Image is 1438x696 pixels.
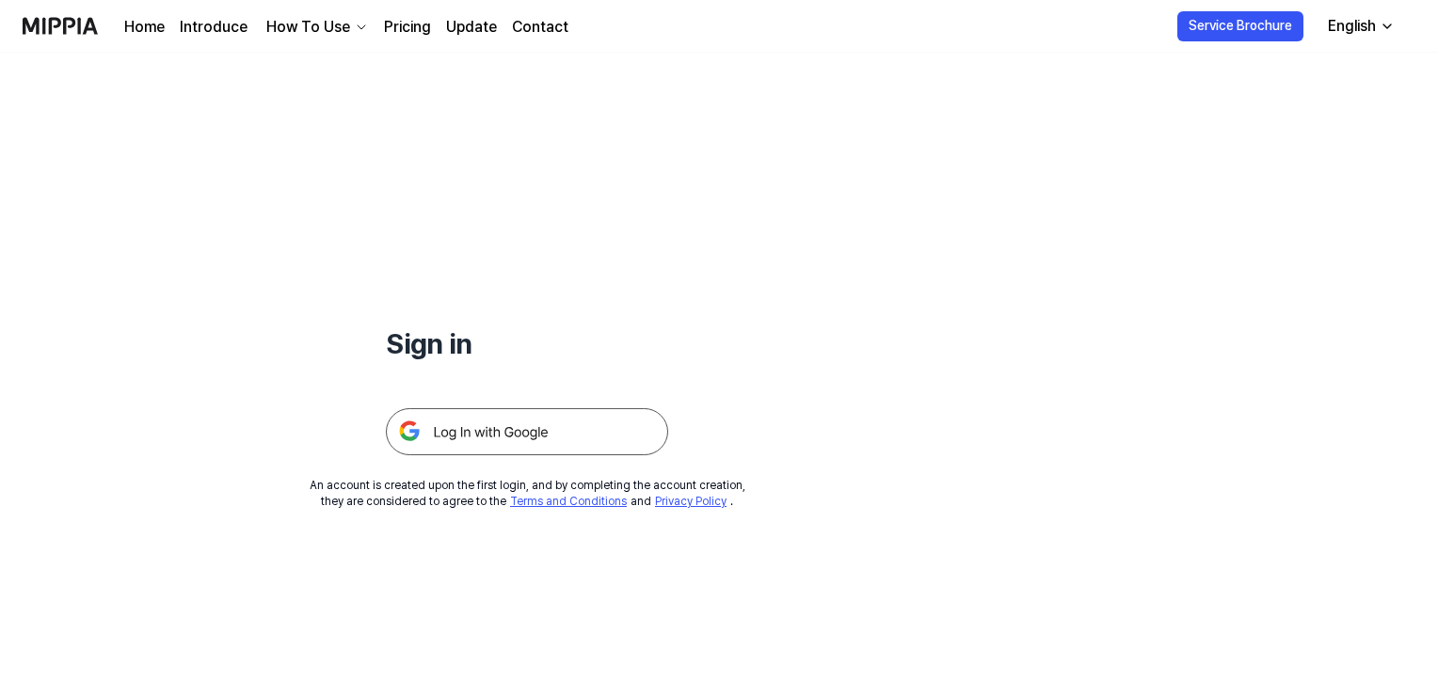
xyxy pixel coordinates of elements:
[512,16,568,39] a: Contact
[263,16,369,39] button: How To Use
[384,16,431,39] a: Pricing
[510,495,627,508] a: Terms and Conditions
[124,16,165,39] a: Home
[1313,8,1406,45] button: English
[1177,11,1303,41] button: Service Brochure
[386,324,668,363] h1: Sign in
[1324,15,1380,38] div: English
[446,16,497,39] a: Update
[180,16,248,39] a: Introduce
[655,495,727,508] a: Privacy Policy
[263,16,354,39] div: How To Use
[386,408,668,455] img: 구글 로그인 버튼
[310,478,745,510] div: An account is created upon the first login, and by completing the account creation, they are cons...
